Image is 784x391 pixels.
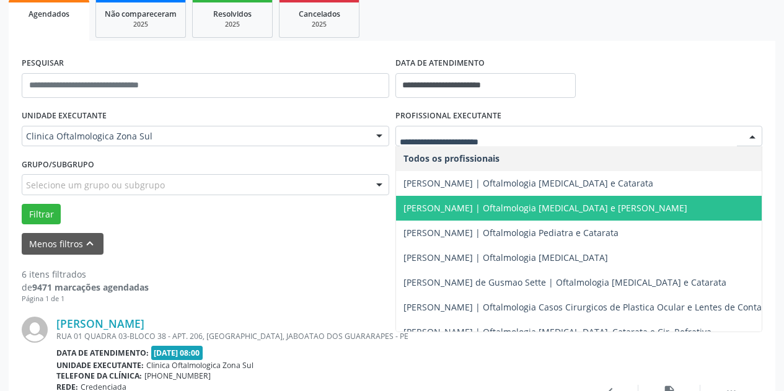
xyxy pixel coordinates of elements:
[105,9,177,19] span: Não compareceram
[26,178,165,191] span: Selecione um grupo ou subgrupo
[403,177,653,189] span: [PERSON_NAME] | Oftalmologia [MEDICAL_DATA] e Catarata
[403,202,687,214] span: [PERSON_NAME] | Oftalmologia [MEDICAL_DATA] e [PERSON_NAME]
[56,348,149,358] b: Data de atendimento:
[26,130,364,143] span: Clinica Oftalmologica Zona Sul
[403,152,500,164] span: Todos os profissionais
[32,281,149,293] strong: 9471 marcações agendadas
[56,360,144,371] b: Unidade executante:
[22,107,107,126] label: UNIDADE EXECUTANTE
[403,301,770,313] span: [PERSON_NAME] | Oftalmologia Casos Cirurgicos de Plastica Ocular e Lentes de Contato
[151,346,203,360] span: [DATE] 08:00
[146,360,253,371] span: Clinica Oftalmologica Zona Sul
[299,9,340,19] span: Cancelados
[22,294,149,304] div: Página 1 de 1
[201,20,263,29] div: 2025
[22,317,48,343] img: img
[56,371,142,381] b: Telefone da clínica:
[395,54,485,73] label: DATA DE ATENDIMENTO
[403,227,619,239] span: [PERSON_NAME] | Oftalmologia Pediatra e Catarata
[288,20,350,29] div: 2025
[22,204,61,225] button: Filtrar
[56,317,144,330] a: [PERSON_NAME]
[22,155,94,174] label: Grupo/Subgrupo
[403,252,608,263] span: [PERSON_NAME] | Oftalmologia [MEDICAL_DATA]
[83,237,97,250] i: keyboard_arrow_up
[105,20,177,29] div: 2025
[403,276,726,288] span: [PERSON_NAME] de Gusmao Sette | Oftalmologia [MEDICAL_DATA] e Catarata
[29,9,69,19] span: Agendados
[403,326,711,338] span: [PERSON_NAME] | Oftalmologia [MEDICAL_DATA], Catarata e Cir. Refrativa
[213,9,252,19] span: Resolvidos
[22,281,149,294] div: de
[395,107,501,126] label: PROFISSIONAL EXECUTANTE
[22,233,104,255] button: Menos filtroskeyboard_arrow_up
[22,268,149,281] div: 6 itens filtrados
[144,371,211,381] span: [PHONE_NUMBER]
[22,54,64,73] label: PESQUISAR
[56,331,576,341] div: RUA 01 QUADRA 03-BLOCO 38 - APT. 206, [GEOGRAPHIC_DATA], JABOATAO DOS GUARARAPES - PE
